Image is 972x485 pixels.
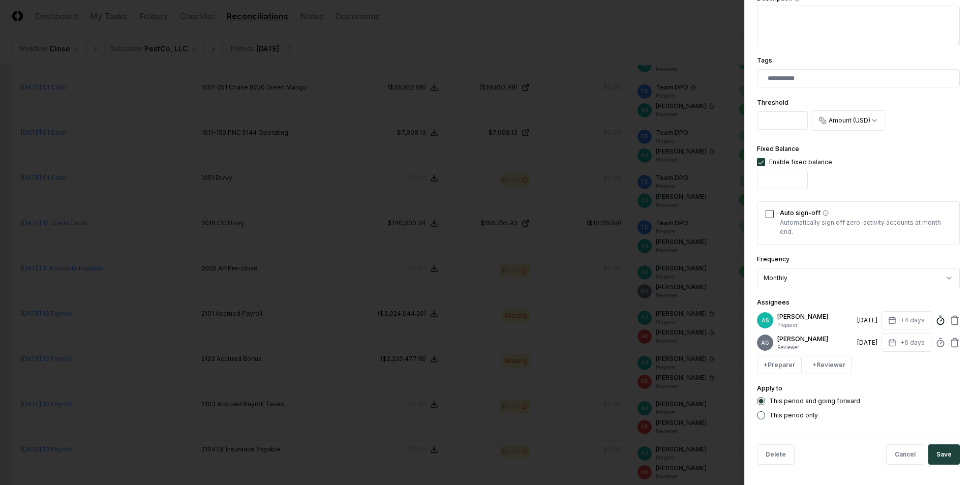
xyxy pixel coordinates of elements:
label: Fixed Balance [757,145,799,153]
label: Apply to [757,384,782,392]
button: +6 days [882,334,931,352]
button: Delete [757,444,795,465]
span: AS [762,317,769,324]
div: [DATE] [857,338,877,347]
button: +Reviewer [806,356,852,374]
label: Auto sign-off [780,210,951,216]
div: [DATE] [857,316,877,325]
button: Cancel [886,444,924,465]
label: Threshold [757,99,788,106]
div: Enable fixed balance [769,158,832,167]
p: Automatically sign off zero-activity accounts at month end. [780,218,951,236]
p: Preparer [777,321,853,329]
span: AG [761,339,769,347]
label: This period and going forward [769,398,860,404]
button: Auto sign-off [823,210,829,216]
label: Frequency [757,255,789,263]
label: This period only [769,412,818,418]
button: +4 days [882,311,931,329]
label: Assignees [757,298,789,306]
button: +Preparer [757,356,802,374]
p: Reviewer [777,344,853,351]
p: [PERSON_NAME] [777,335,853,344]
button: Save [928,444,960,465]
label: Tags [757,56,772,64]
p: [PERSON_NAME] [777,312,853,321]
